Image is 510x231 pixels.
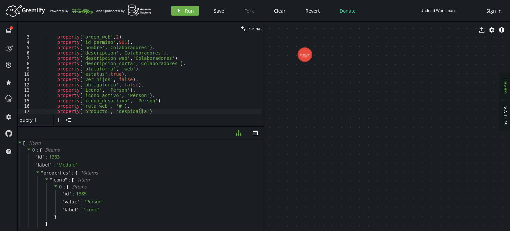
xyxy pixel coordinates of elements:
span: " [77,198,80,205]
span: id [38,154,42,160]
span: id [65,191,69,197]
tspan: (1383) [302,56,307,58]
span: " [36,162,38,168]
span: 0 [32,147,35,153]
span: { [75,170,77,176]
div: 1385 [76,191,87,197]
div: 1383 [49,154,60,160]
div: 11 [18,77,34,82]
span: : [53,162,55,168]
span: Save [214,8,224,14]
span: ] [44,221,47,227]
div: 15 [18,98,34,103]
span: : [46,154,47,160]
span: : [81,199,83,205]
span: 3 item s [45,147,60,153]
span: { [67,184,68,190]
div: 6 [18,50,34,56]
span: Revert [305,8,320,14]
span: " icono " [83,206,99,213]
span: [ [23,140,25,146]
span: [ [72,177,74,183]
span: " [65,176,67,183]
span: value [65,199,78,205]
span: : [72,170,74,176]
span: " [49,162,52,168]
span: { [40,147,42,153]
span: SCHEMA [502,106,508,125]
div: 3 [18,34,34,40]
span: " [62,190,65,197]
button: Sign In [483,6,505,16]
span: icono [52,176,65,183]
button: Revert [300,6,325,16]
img: AWS Neptune [128,4,151,16]
div: 9 [18,66,34,71]
span: : [37,147,39,153]
button: Run [171,6,199,16]
div: Untitled Workspace [420,8,457,13]
span: : [73,191,74,197]
span: " [42,154,45,160]
button: Save [209,6,229,16]
span: Format [248,26,262,31]
span: " [68,170,71,176]
span: Donate [340,8,356,14]
button: Clear [269,6,291,16]
button: Donate [335,6,361,16]
span: : [64,184,65,190]
span: " [36,154,38,160]
div: Powered By [50,5,93,17]
button: Format [239,22,264,35]
span: GRAPH [502,78,508,94]
span: : [80,207,82,213]
span: 0 [59,183,62,190]
div: and Sponsored by [96,4,151,17]
div: 16 [18,103,34,109]
span: Clear [274,8,286,14]
span: " [50,176,52,183]
div: 10 [18,71,34,77]
div: 13 [18,87,34,93]
div: 14 [18,93,34,98]
span: 16 item s [80,170,98,176]
tspan: Modulo [300,53,310,56]
span: properties [43,170,68,176]
div: 7 [18,56,34,61]
span: 3 item s [72,183,87,190]
div: 5 [18,45,34,50]
div: 8 [18,61,34,66]
div: 12 [18,82,34,87]
span: " [41,170,43,176]
span: query 1 [20,117,46,123]
span: 1 item [28,140,41,146]
span: " [62,198,65,205]
span: 1 item [77,176,90,183]
div: 4 [18,40,34,45]
span: } [53,214,56,220]
span: " [76,206,79,213]
button: Fork [239,6,259,16]
span: " Modulo " [56,162,77,168]
span: " [62,206,65,213]
span: : [69,177,71,183]
span: " [69,190,72,197]
span: Fork [244,8,254,14]
span: Sign In [486,8,502,14]
span: label [38,162,50,168]
span: Run [185,8,194,14]
span: " Person " [84,198,104,205]
div: 17 [18,109,34,114]
span: label [65,207,77,213]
